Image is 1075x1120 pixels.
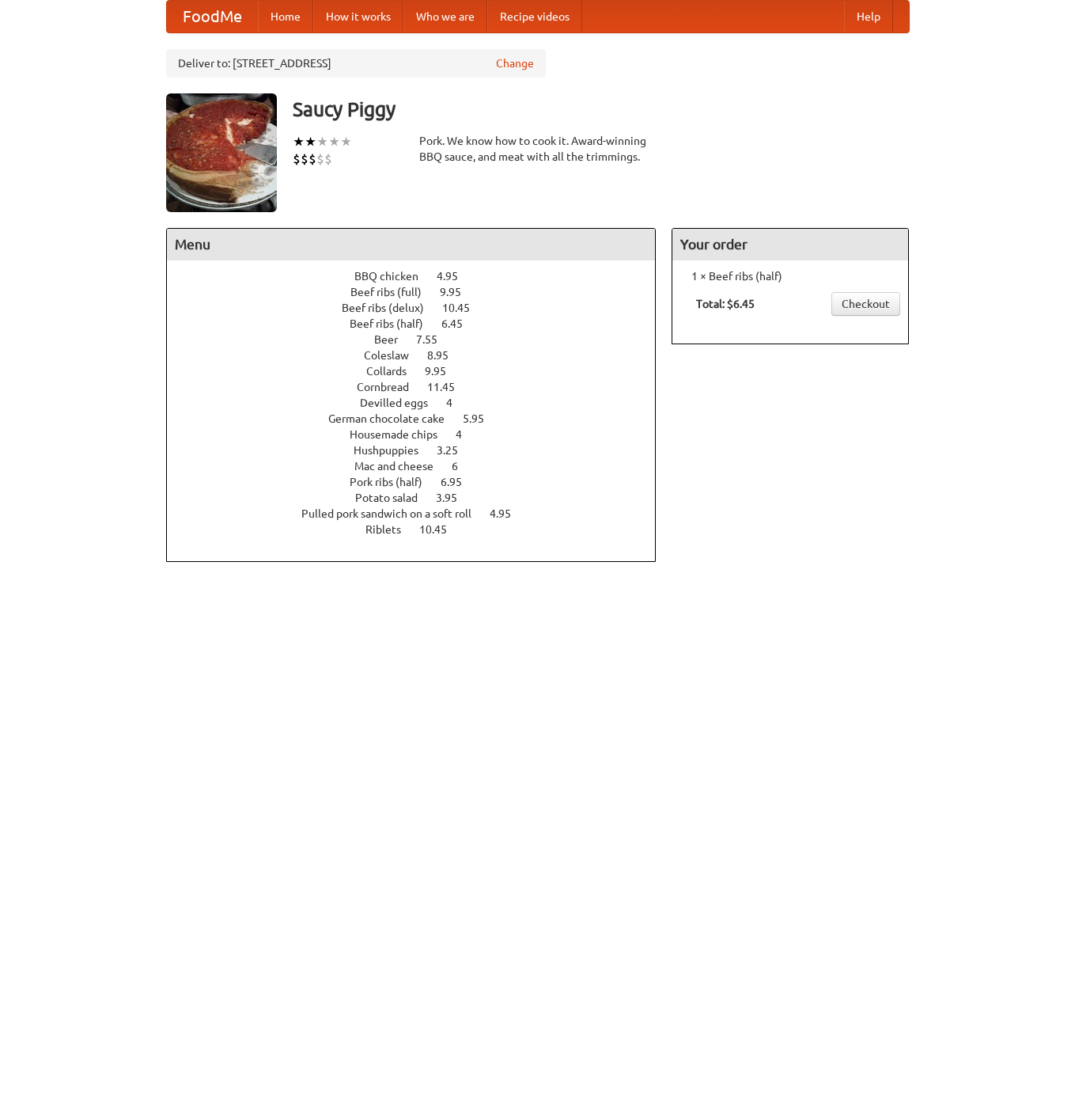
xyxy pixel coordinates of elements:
[350,476,438,488] span: Pork ribs (half)
[301,150,308,168] li: $
[324,150,332,168] li: $
[293,93,910,125] h3: Saucy Piggy
[672,229,908,260] h4: Your order
[416,333,453,346] span: 7.55
[425,365,462,378] span: 9.95
[350,428,491,441] a: Housemade chips 4
[446,397,468,409] span: 4
[366,365,422,378] span: Collards
[419,133,657,165] div: Pork. We know how to cook it. Award-winning BBQ sauce, and meat with all the trimmings.
[487,1,582,32] a: Recipe videos
[258,1,313,32] a: Home
[340,133,352,150] li: ★
[436,492,473,504] span: 3.95
[350,286,490,298] a: Beef ribs (full) 9.95
[355,492,433,504] span: Potato salad
[354,270,487,283] a: BBQ chicken 4.95
[342,302,440,314] span: Beef ribs (delux)
[365,523,476,536] a: Riblets 10.45
[680,268,900,284] li: 1 × Beef ribs (half)
[350,317,492,330] a: Beef ribs (half) 6.45
[831,292,900,316] a: Checkout
[427,381,471,393] span: 11.45
[403,1,487,32] a: Who we are
[437,270,474,283] span: 4.95
[308,150,316,168] li: $
[364,349,425,362] span: Coleslaw
[166,93,277,212] img: angular.jpg
[844,1,893,32] a: Help
[360,397,482,409] a: Devilled eggs 4
[342,302,499,314] a: Beef ribs (delux) 10.45
[427,349,464,362] span: 8.95
[305,133,316,150] li: ★
[354,460,449,473] span: Mac and cheese
[355,492,486,504] a: Potato salad 3.95
[360,397,444,409] span: Devilled eggs
[167,229,656,260] h4: Menu
[496,55,534,71] a: Change
[452,460,474,473] span: 6
[293,133,305,150] li: ★
[696,298,755,310] b: Total: $6.45
[440,286,477,298] span: 9.95
[354,444,487,457] a: Hushpuppies 3.25
[365,523,417,536] span: Riblets
[313,1,403,32] a: How it works
[316,150,324,168] li: $
[366,365,475,378] a: Collards 9.95
[328,133,340,150] li: ★
[166,49,546,78] div: Deliver to: [STREET_ADDRESS]
[437,444,474,457] span: 3.25
[490,507,527,520] span: 4.95
[301,507,487,520] span: Pulled pork sandwich on a soft roll
[350,428,453,441] span: Housemade chips
[328,412,513,425] a: German chocolate cake 5.95
[364,349,478,362] a: Coleslaw 8.95
[350,476,491,488] a: Pork ribs (half) 6.95
[316,133,328,150] li: ★
[301,507,540,520] a: Pulled pork sandwich on a soft roll 4.95
[456,428,478,441] span: 4
[357,381,484,393] a: Cornbread 11.45
[463,412,500,425] span: 5.95
[374,333,414,346] span: Beer
[293,150,301,168] li: $
[441,476,478,488] span: 6.95
[350,317,439,330] span: Beef ribs (half)
[354,460,487,473] a: Mac and cheese 6
[350,286,437,298] span: Beef ribs (full)
[419,523,463,536] span: 10.45
[357,381,425,393] span: Cornbread
[354,270,434,283] span: BBQ chicken
[328,412,460,425] span: German chocolate cake
[441,317,479,330] span: 6.45
[374,333,467,346] a: Beer 7.55
[354,444,434,457] span: Hushpuppies
[167,1,258,32] a: FoodMe
[442,302,486,314] span: 10.45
